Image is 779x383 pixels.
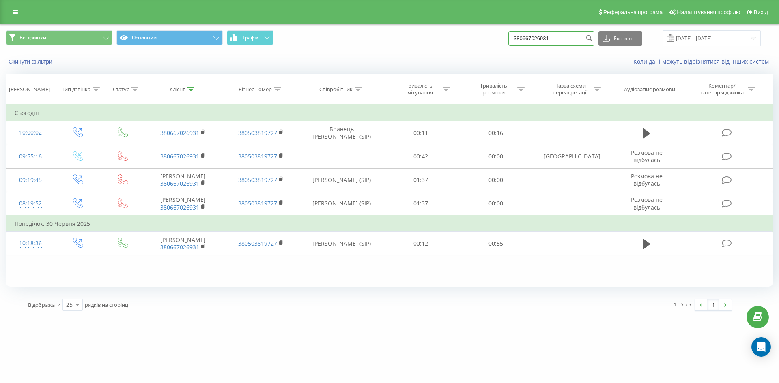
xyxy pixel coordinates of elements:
a: 1 [707,299,719,310]
td: 00:00 [458,168,533,192]
a: 380667026931 [160,203,199,211]
span: Вихід [754,9,768,15]
div: Тривалість очікування [397,82,441,96]
span: Розмова не відбулась [631,172,663,187]
div: Open Intercom Messenger [751,337,771,357]
div: 10:00:02 [15,125,46,141]
div: Назва схеми переадресації [548,82,592,96]
td: [GEOGRAPHIC_DATA] [533,145,611,168]
span: Реферальна програма [603,9,663,15]
a: 380667026931 [160,180,199,187]
a: 380667026931 [160,243,199,251]
td: [PERSON_NAME] [144,192,222,216]
td: 01:37 [383,168,458,192]
div: Клієнт [170,86,185,93]
td: [PERSON_NAME] [144,168,222,192]
a: 380503819727 [238,129,277,137]
td: Сьогодні [6,105,773,121]
div: Тип дзвінка [62,86,90,93]
span: Розмова не відбулась [631,149,663,164]
td: 00:00 [458,192,533,216]
span: Розмова не відбулась [631,196,663,211]
span: Графік [243,35,258,41]
input: Пошук за номером [508,31,594,46]
div: Тривалість розмови [472,82,515,96]
span: Відображати [28,301,60,308]
div: Співробітник [319,86,353,93]
td: [PERSON_NAME] (SIP) [299,192,383,216]
td: [PERSON_NAME] (SIP) [299,168,383,192]
div: 10:18:36 [15,235,46,251]
td: 00:55 [458,232,533,255]
td: Понеділок, 30 Червня 2025 [6,216,773,232]
td: 00:11 [383,121,458,145]
td: 00:00 [458,145,533,168]
a: 380503819727 [238,152,277,160]
span: Всі дзвінки [19,34,46,41]
a: 380667026931 [160,152,199,160]
td: 00:16 [458,121,533,145]
td: 00:42 [383,145,458,168]
a: 380503819727 [238,176,277,184]
div: 09:19:45 [15,172,46,188]
button: Графік [227,30,273,45]
button: Скинути фільтри [6,58,56,65]
a: 380503819727 [238,240,277,247]
a: Коли дані можуть відрізнятися вiд інших систем [633,58,773,65]
td: 00:12 [383,232,458,255]
div: 09:55:16 [15,149,46,165]
td: [PERSON_NAME] [144,232,222,255]
span: рядків на сторінці [85,301,129,308]
td: 01:37 [383,192,458,216]
div: [PERSON_NAME] [9,86,50,93]
button: Всі дзвінки [6,30,112,45]
div: 1 - 5 з 5 [674,300,691,308]
span: Налаштування профілю [677,9,740,15]
a: 380667026931 [160,129,199,137]
div: 08:19:52 [15,196,46,212]
button: Основний [116,30,223,45]
td: [PERSON_NAME] (SIP) [299,232,383,255]
div: Бізнес номер [239,86,272,93]
div: 25 [66,301,73,309]
button: Експорт [598,31,642,46]
td: Бранець [PERSON_NAME] (SIP) [299,121,383,145]
div: Статус [113,86,129,93]
a: 380503819727 [238,199,277,207]
div: Аудіозапис розмови [624,86,675,93]
div: Коментар/категорія дзвінка [698,82,746,96]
